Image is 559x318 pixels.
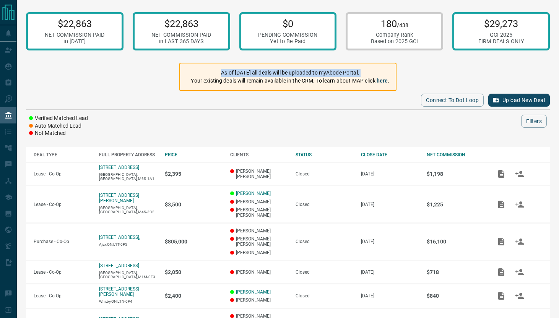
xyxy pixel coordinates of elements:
[427,293,484,299] p: $840
[230,169,288,179] p: [PERSON_NAME] [PERSON_NAME]
[45,38,104,45] div: in [DATE]
[29,115,88,122] li: Verified Matched Lead
[492,201,510,207] span: Add / View Documents
[492,171,510,176] span: Add / View Documents
[230,152,288,157] div: CLIENTS
[165,171,223,177] p: $2,395
[34,202,91,207] p: Lease - Co-Op
[478,38,524,45] div: FIRM DEALS ONLY
[510,201,529,207] span: Match Clients
[427,238,484,245] p: $16,100
[99,165,139,170] a: [STREET_ADDRESS]
[296,293,353,299] div: Closed
[230,199,288,204] p: [PERSON_NAME]
[361,239,419,244] p: [DATE]
[230,297,288,303] p: [PERSON_NAME]
[99,172,157,181] p: [GEOGRAPHIC_DATA],[GEOGRAPHIC_DATA],M6S-1A1
[421,94,484,107] button: Connect to Dot Loop
[45,32,104,38] div: NET COMMISSION PAID
[510,269,529,274] span: Match Clients
[151,38,211,45] div: in LAST 365 DAYS
[521,115,547,128] button: Filters
[99,299,157,303] p: Whitby,ON,L1N-0P4
[296,152,353,157] div: STATUS
[99,206,157,214] p: [GEOGRAPHIC_DATA],[GEOGRAPHIC_DATA],M4S-3C2
[34,171,91,177] p: Lease - Co-Op
[99,235,140,240] a: [STREET_ADDRESS],
[296,171,353,177] div: Closed
[361,152,419,157] div: CLOSE DATE
[165,238,223,245] p: $805,000
[258,18,317,29] p: $0
[510,293,529,298] span: Match Clients
[296,202,353,207] div: Closed
[99,271,157,279] p: [GEOGRAPHIC_DATA],[GEOGRAPHIC_DATA],M1M-0E3
[34,152,91,157] div: DEAL TYPE
[361,202,419,207] p: [DATE]
[492,239,510,244] span: Add / View Documents
[371,38,418,45] div: Based on 2025 GCI
[488,94,550,107] button: Upload New Deal
[34,269,91,275] p: Lease - Co-Op
[258,32,317,38] div: PENDING COMMISSION
[361,269,419,275] p: [DATE]
[510,239,529,244] span: Match Clients
[165,269,223,275] p: $2,050
[165,293,223,299] p: $2,400
[191,69,389,77] p: As of [DATE] all deals will be uploaded to myAbode Portal.
[99,193,139,203] a: [STREET_ADDRESS][PERSON_NAME]
[478,18,524,29] p: $29,273
[361,171,419,177] p: [DATE]
[34,293,91,299] p: Lease - Co-Op
[510,171,529,176] span: Match Clients
[492,293,510,298] span: Add / View Documents
[151,18,211,29] p: $22,863
[151,32,211,38] div: NET COMMISSION PAID
[99,286,139,297] a: [STREET_ADDRESS][PERSON_NAME]
[230,269,288,275] p: [PERSON_NAME]
[371,18,418,29] p: 180
[230,207,288,218] p: [PERSON_NAME] [PERSON_NAME]
[191,77,389,85] p: Your existing deals will remain available in the CRM. To learn about MAP click .
[34,239,91,244] p: Purchase - Co-Op
[230,236,288,247] p: [PERSON_NAME] [PERSON_NAME]
[296,269,353,275] div: Closed
[377,78,388,84] a: here
[397,22,408,29] span: /438
[230,250,288,255] p: [PERSON_NAME]
[371,32,418,38] div: Company Rank
[165,201,223,208] p: $3,500
[45,18,104,29] p: $22,863
[427,171,484,177] p: $1,198
[361,293,419,299] p: [DATE]
[427,152,484,157] div: NET COMMISSION
[427,269,484,275] p: $718
[99,263,139,268] a: [STREET_ADDRESS]
[165,152,223,157] div: PRICE
[296,239,353,244] div: Closed
[99,242,157,247] p: Ajax,ON,L1T-0P5
[29,130,88,137] li: Not Matched
[236,289,271,295] a: [PERSON_NAME]
[427,201,484,208] p: $1,225
[258,38,317,45] div: Yet to Be Paid
[492,269,510,274] span: Add / View Documents
[29,122,88,130] li: Auto Matched Lead
[99,152,157,157] div: FULL PROPERTY ADDRESS
[236,191,271,196] a: [PERSON_NAME]
[478,32,524,38] div: GCI 2025
[230,228,288,234] p: [PERSON_NAME]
